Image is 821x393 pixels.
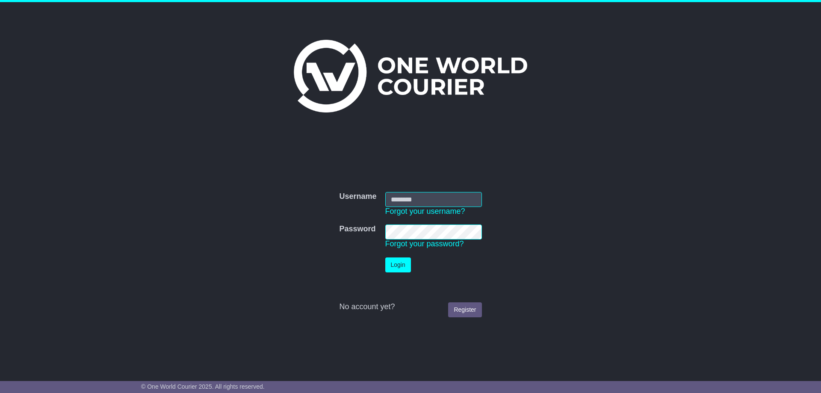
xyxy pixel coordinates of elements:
a: Register [448,302,481,317]
label: Username [339,192,376,201]
span: © One World Courier 2025. All rights reserved. [141,383,265,390]
a: Forgot your username? [385,207,465,216]
div: No account yet? [339,302,481,312]
img: One World [294,40,527,112]
label: Password [339,225,375,234]
a: Forgot your password? [385,239,464,248]
button: Login [385,257,411,272]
